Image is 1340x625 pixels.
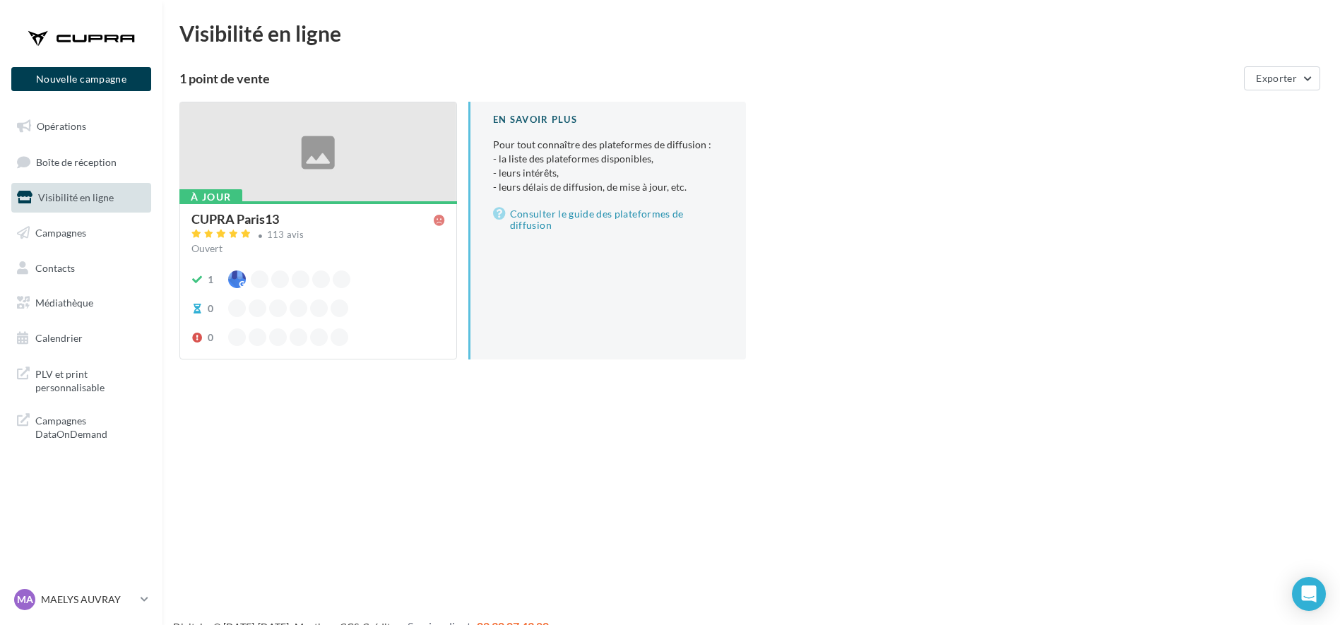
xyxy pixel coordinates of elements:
div: Visibilité en ligne [179,23,1323,44]
li: - la liste des plateformes disponibles, [493,152,723,166]
div: 113 avis [267,230,304,239]
button: Nouvelle campagne [11,67,151,91]
div: 0 [208,302,213,316]
a: Calendrier [8,323,154,353]
a: Contacts [8,254,154,283]
span: Exporter [1256,72,1297,84]
a: MA MAELYS AUVRAY [11,586,151,613]
a: Médiathèque [8,288,154,318]
div: Open Intercom Messenger [1292,577,1326,611]
span: PLV et print personnalisable [35,364,146,395]
span: Médiathèque [35,297,93,309]
li: - leurs délais de diffusion, de mise à jour, etc. [493,180,723,194]
li: - leurs intérêts, [493,166,723,180]
div: 0 [208,331,213,345]
a: Visibilité en ligne [8,183,154,213]
span: Visibilité en ligne [38,191,114,203]
p: Pour tout connaître des plateformes de diffusion : [493,138,723,194]
div: CUPRA Paris13 [191,213,279,225]
a: PLV et print personnalisable [8,359,154,400]
span: Campagnes DataOnDemand [35,411,146,441]
a: Campagnes DataOnDemand [8,405,154,447]
span: Opérations [37,120,86,132]
div: En savoir plus [493,113,723,126]
span: Calendrier [35,332,83,344]
div: À jour [179,189,242,205]
span: Boîte de réception [36,155,117,167]
button: Exporter [1244,66,1320,90]
span: Campagnes [35,227,86,239]
div: 1 point de vente [179,72,1238,85]
span: MA [17,593,33,607]
a: Opérations [8,112,154,141]
a: Campagnes [8,218,154,248]
a: 113 avis [191,227,445,244]
div: 1 [208,273,213,287]
span: Ouvert [191,242,223,254]
a: Boîte de réception [8,147,154,177]
a: Consulter le guide des plateformes de diffusion [493,206,723,234]
span: Contacts [35,261,75,273]
p: MAELYS AUVRAY [41,593,135,607]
